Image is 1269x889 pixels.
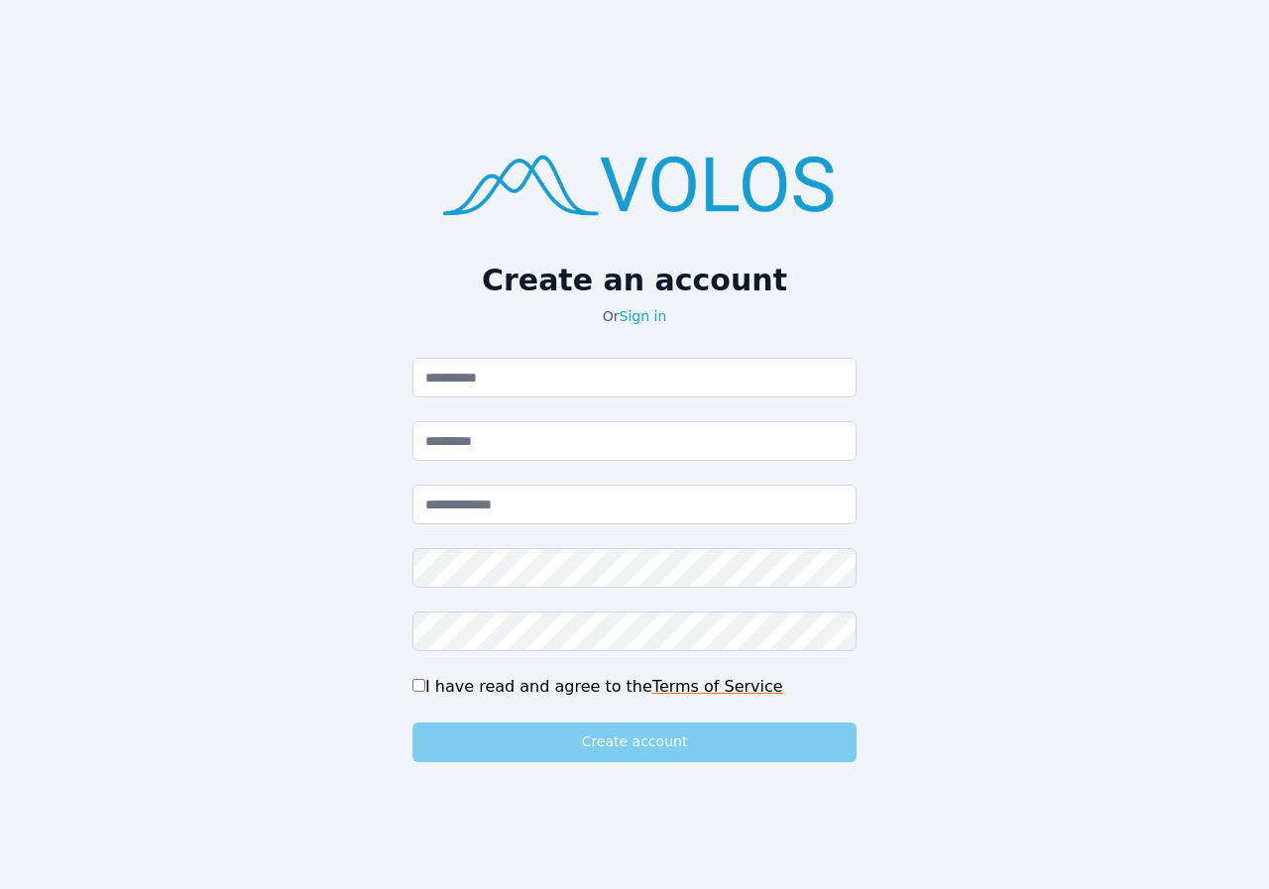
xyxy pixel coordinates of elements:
p: Or [412,306,857,326]
h2: Create an account [412,263,857,298]
button: Create account [412,722,857,762]
div: I have read and agree to the [412,675,857,699]
a: Sign in [620,308,667,324]
img: logo.png [412,127,857,239]
a: Terms of Service [652,677,783,696]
